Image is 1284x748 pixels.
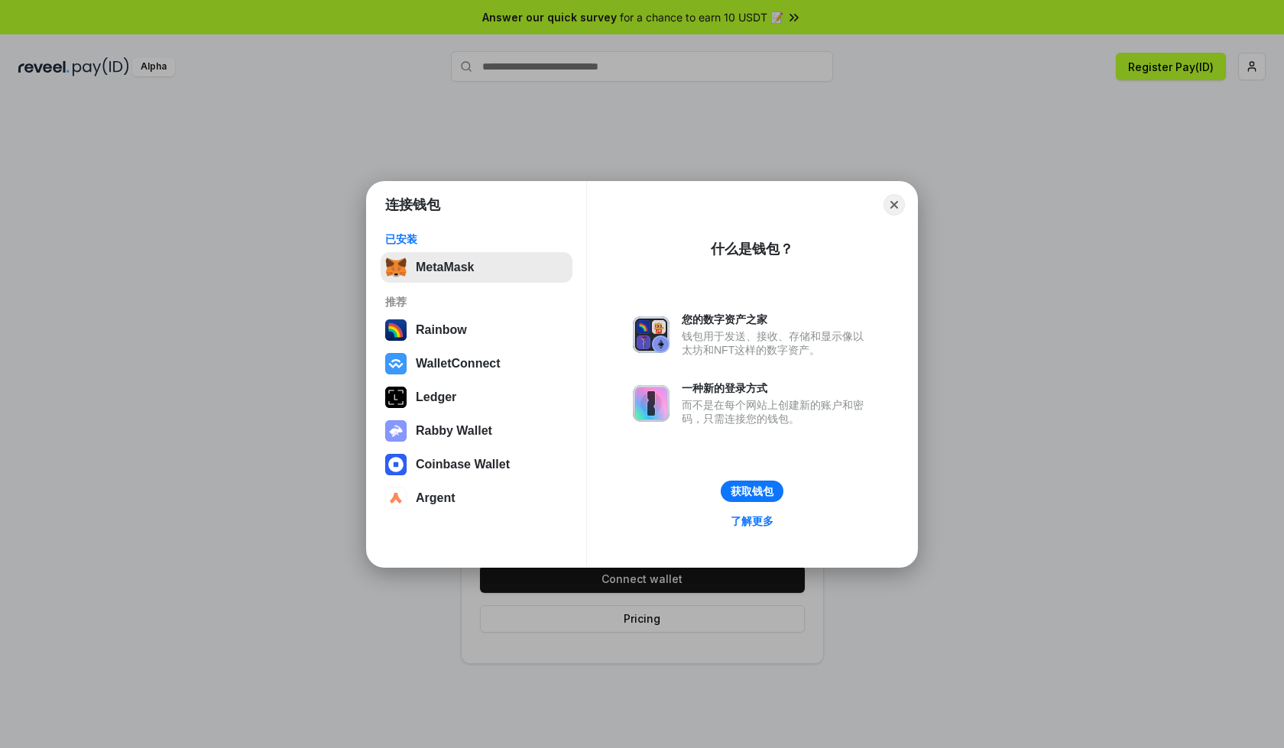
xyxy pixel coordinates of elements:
[416,357,501,371] div: WalletConnect
[381,315,572,345] button: Rainbow
[884,194,905,215] button: Close
[416,458,510,471] div: Coinbase Wallet
[416,390,456,404] div: Ledger
[385,353,407,374] img: svg+xml,%3Csvg%20width%3D%2228%22%20height%3D%2228%22%20viewBox%3D%220%200%2028%2028%22%20fill%3D...
[385,387,407,408] img: svg+xml,%3Csvg%20xmlns%3D%22http%3A%2F%2Fwww.w3.org%2F2000%2Fsvg%22%20width%3D%2228%22%20height%3...
[721,481,783,502] button: 获取钱包
[633,385,670,422] img: svg+xml,%3Csvg%20xmlns%3D%22http%3A%2F%2Fwww.w3.org%2F2000%2Fsvg%22%20fill%3D%22none%22%20viewBox...
[385,487,407,509] img: svg+xml,%3Csvg%20width%3D%2228%22%20height%3D%2228%22%20viewBox%3D%220%200%2028%2028%22%20fill%3D...
[416,323,467,337] div: Rainbow
[711,240,793,258] div: 什么是钱包？
[416,261,474,274] div: MetaMask
[381,382,572,413] button: Ledger
[416,491,456,505] div: Argent
[381,348,572,379] button: WalletConnect
[381,483,572,513] button: Argent
[633,316,670,353] img: svg+xml,%3Csvg%20xmlns%3D%22http%3A%2F%2Fwww.w3.org%2F2000%2Fsvg%22%20fill%3D%22none%22%20viewBox...
[385,420,407,442] img: svg+xml,%3Csvg%20xmlns%3D%22http%3A%2F%2Fwww.w3.org%2F2000%2Fsvg%22%20fill%3D%22none%22%20viewBox...
[385,295,568,309] div: 推荐
[385,319,407,341] img: svg+xml,%3Csvg%20width%3D%22120%22%20height%3D%22120%22%20viewBox%3D%220%200%20120%20120%22%20fil...
[731,484,773,498] div: 获取钱包
[731,514,773,528] div: 了解更多
[682,381,871,395] div: 一种新的登录方式
[721,511,783,531] a: 了解更多
[682,312,871,326] div: 您的数字资产之家
[381,252,572,283] button: MetaMask
[385,454,407,475] img: svg+xml,%3Csvg%20width%3D%2228%22%20height%3D%2228%22%20viewBox%3D%220%200%2028%2028%22%20fill%3D...
[682,398,871,426] div: 而不是在每个网站上创建新的账户和密码，只需连接您的钱包。
[385,196,440,214] h1: 连接钱包
[381,449,572,480] button: Coinbase Wallet
[682,329,871,357] div: 钱包用于发送、接收、存储和显示像以太坊和NFT这样的数字资产。
[385,232,568,246] div: 已安装
[416,424,492,438] div: Rabby Wallet
[381,416,572,446] button: Rabby Wallet
[385,257,407,278] img: svg+xml,%3Csvg%20fill%3D%22none%22%20height%3D%2233%22%20viewBox%3D%220%200%2035%2033%22%20width%...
